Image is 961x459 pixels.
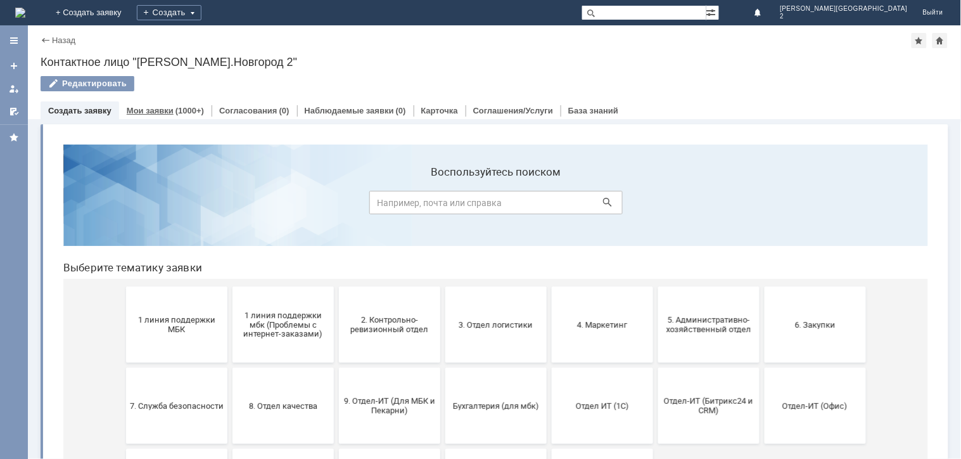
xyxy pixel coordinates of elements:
span: 1 линия поддержки МБК [77,181,170,200]
button: 1 линия поддержки МБК [73,152,174,228]
span: [PERSON_NAME]. Услуги ИТ для МБК (оформляет L1) [396,338,490,366]
span: 3. Отдел логистики [396,185,490,195]
div: Сделать домашней страницей [932,33,948,48]
span: Отдел ИТ (1С) [502,266,596,276]
span: Отдел-ИТ (Битрикс24 и CRM) [609,262,703,281]
button: Это соглашение не активно! [286,314,387,391]
span: 6. Закупки [715,185,809,195]
button: 2. Контрольно-ревизионный отдел [286,152,387,228]
a: Мои заявки [127,106,174,115]
a: Мои согласования [4,101,24,122]
span: 4. Маркетинг [502,185,596,195]
button: 5. Административно-хозяйственный отдел [605,152,706,228]
div: (0) [396,106,406,115]
a: Соглашения/Услуги [473,106,553,115]
span: 7. Служба безопасности [77,266,170,276]
span: 9. Отдел-ИТ (Для МБК и Пекарни) [290,262,383,281]
a: Мои заявки [4,79,24,99]
span: [PERSON_NAME][GEOGRAPHIC_DATA] [780,5,908,13]
button: 7. Служба безопасности [73,233,174,309]
a: Создать заявку [48,106,111,115]
a: Создать заявку [4,56,24,76]
button: Отдел ИТ (1С) [499,233,600,309]
span: Это соглашение не активно! [290,343,383,362]
div: Контактное лицо "[PERSON_NAME].Новгород 2" [41,56,948,68]
span: Бухгалтерия (для мбк) [396,266,490,276]
span: 2 [780,13,908,20]
div: (1000+) [175,106,204,115]
a: Перейти на домашнюю страницу [15,8,25,18]
a: Согласования [219,106,277,115]
span: не актуален [502,347,596,357]
button: Бухгалтерия (для мбк) [392,233,493,309]
span: Франчайзинг [183,347,277,357]
span: 1 линия поддержки мбк (Проблемы с интернет-заказами) [183,176,277,204]
a: База знаний [568,106,618,115]
button: 4. Маркетинг [499,152,600,228]
button: 1 линия поддержки мбк (Проблемы с интернет-заказами) [179,152,281,228]
button: Отдел-ИТ (Битрикс24 и CRM) [605,233,706,309]
span: Расширенный поиск [706,6,719,18]
button: 8. Отдел качества [179,233,281,309]
div: Добавить в избранное [912,33,927,48]
label: Воспользуйтесь поиском [316,31,570,44]
img: logo [15,8,25,18]
a: Назад [52,36,75,45]
input: Например, почта или справка [316,56,570,80]
button: не актуален [499,314,600,391]
span: 2. Контрольно-ревизионный отдел [290,181,383,200]
button: 9. Отдел-ИТ (Для МБК и Пекарни) [286,233,387,309]
button: 6. Закупки [711,152,813,228]
span: Отдел-ИТ (Офис) [715,266,809,276]
span: 5. Административно-хозяйственный отдел [609,181,703,200]
div: Создать [137,5,201,20]
button: Отдел-ИТ (Офис) [711,233,813,309]
button: 3. Отдел логистики [392,152,493,228]
span: 8. Отдел качества [183,266,277,276]
div: (0) [279,106,290,115]
a: Карточка [421,106,458,115]
button: Финансовый отдел [73,314,174,391]
a: Наблюдаемые заявки [305,106,394,115]
header: Выберите тематику заявки [10,127,875,139]
button: Франчайзинг [179,314,281,391]
button: [PERSON_NAME]. Услуги ИТ для МБК (оформляет L1) [392,314,493,391]
span: Финансовый отдел [77,347,170,357]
